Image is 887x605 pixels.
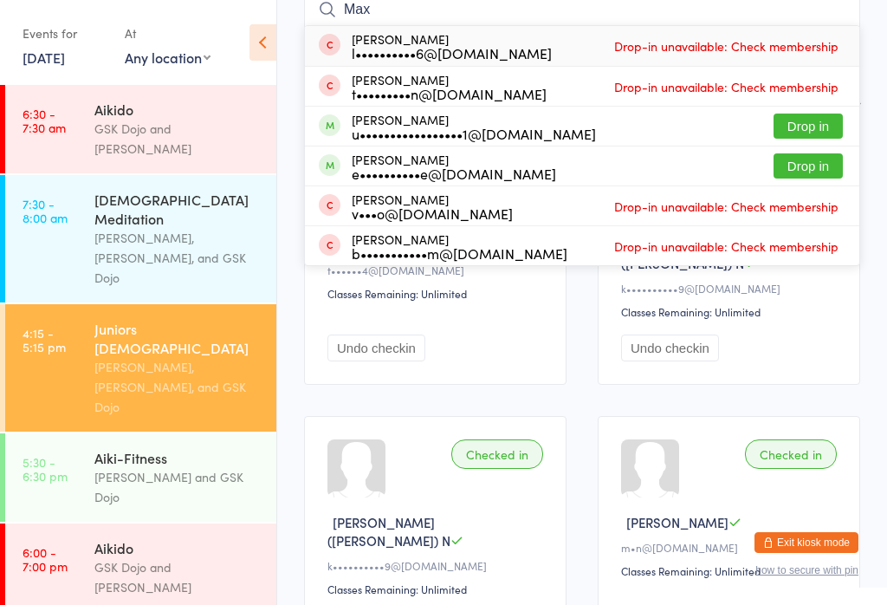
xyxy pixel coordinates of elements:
[327,263,548,277] div: t••••••4@[DOMAIN_NAME]
[125,19,210,48] div: At
[94,119,262,159] div: GSK Dojo and [PERSON_NAME]
[352,192,513,220] div: [PERSON_NAME]
[94,190,262,228] div: [DEMOGRAPHIC_DATA] Meditation
[94,319,262,357] div: Juniors [DEMOGRAPHIC_DATA]
[352,73,547,101] div: [PERSON_NAME]
[774,114,843,139] button: Drop in
[23,48,65,67] a: [DATE]
[352,153,556,180] div: [PERSON_NAME]
[23,19,107,48] div: Events for
[94,538,262,557] div: Aikido
[5,304,276,432] a: 4:15 -5:15 pmJuniors [DEMOGRAPHIC_DATA][PERSON_NAME], [PERSON_NAME], and GSK Dojo
[621,304,842,319] div: Classes Remaining: Unlimited
[352,87,547,101] div: t•••••••••n@[DOMAIN_NAME]
[352,206,513,220] div: v•••o@[DOMAIN_NAME]
[352,246,567,260] div: b•••••••••••m@[DOMAIN_NAME]
[755,564,858,576] button: how to secure with pin
[451,439,543,469] div: Checked in
[94,557,262,597] div: GSK Dojo and [PERSON_NAME]
[621,563,842,578] div: Classes Remaining: Unlimited
[5,175,276,302] a: 7:30 -8:00 am[DEMOGRAPHIC_DATA] Meditation[PERSON_NAME], [PERSON_NAME], and GSK Dojo
[610,193,843,219] span: Drop-in unavailable: Check membership
[94,357,262,417] div: [PERSON_NAME], [PERSON_NAME], and GSK Dojo
[352,127,596,140] div: u•••••••••••••••••1@[DOMAIN_NAME]
[610,233,843,259] span: Drop-in unavailable: Check membership
[94,448,262,467] div: Aiki-Fitness
[327,513,450,550] span: [PERSON_NAME] ([PERSON_NAME]) N
[327,286,548,301] div: Classes Remaining: Unlimited
[352,166,556,180] div: e••••••••••e@[DOMAIN_NAME]
[23,197,68,224] time: 7:30 - 8:00 am
[327,558,548,573] div: k••••••••••9@[DOMAIN_NAME]
[352,32,552,60] div: [PERSON_NAME]
[352,232,567,260] div: [PERSON_NAME]
[774,153,843,179] button: Drop in
[23,455,68,483] time: 5:30 - 6:30 pm
[352,113,596,140] div: [PERSON_NAME]
[610,33,843,59] span: Drop-in unavailable: Check membership
[327,335,425,361] button: Undo checkin
[23,545,68,573] time: 6:00 - 7:00 pm
[745,439,837,469] div: Checked in
[5,85,276,173] a: 6:30 -7:30 amAikidoGSK Dojo and [PERSON_NAME]
[626,513,728,531] span: [PERSON_NAME]
[23,107,66,134] time: 6:30 - 7:30 am
[5,433,276,522] a: 5:30 -6:30 pmAiki-Fitness[PERSON_NAME] and GSK Dojo
[327,582,548,596] div: Classes Remaining: Unlimited
[23,326,66,354] time: 4:15 - 5:15 pm
[621,540,842,555] div: m•n@[DOMAIN_NAME]
[94,467,262,507] div: [PERSON_NAME] and GSK Dojo
[352,46,552,60] div: l••••••••••6@[DOMAIN_NAME]
[94,100,262,119] div: Aikido
[94,228,262,288] div: [PERSON_NAME], [PERSON_NAME], and GSK Dojo
[610,74,843,100] span: Drop-in unavailable: Check membership
[125,48,210,67] div: Any location
[621,335,719,361] button: Undo checkin
[621,281,842,296] div: k••••••••••9@[DOMAIN_NAME]
[754,532,858,553] button: Exit kiosk mode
